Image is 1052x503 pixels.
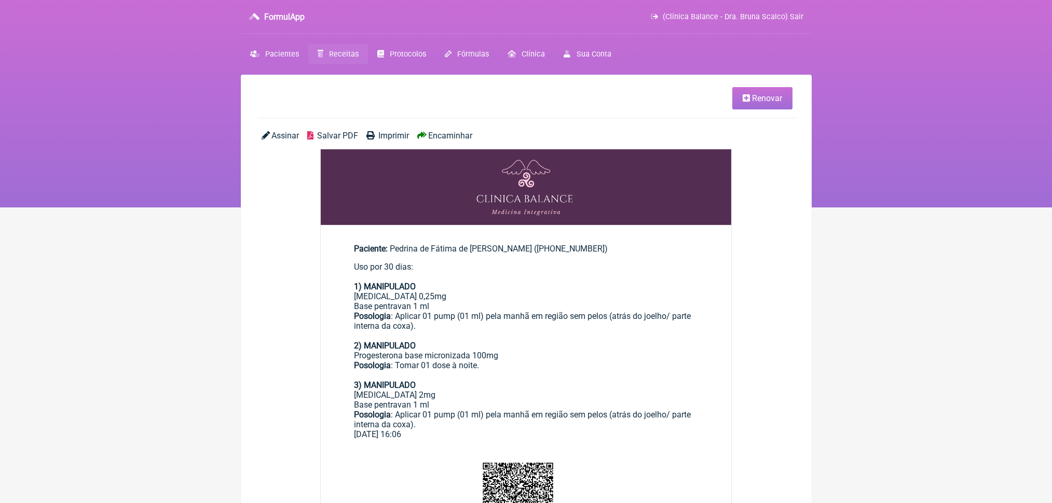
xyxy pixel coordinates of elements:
[368,44,435,64] a: Protocolos
[321,149,732,225] img: OHRMBDAMBDLv2SiBD+EP9LuaQDBICIzAAAAAAAAAAAAAAAAAAAAAAAEAM3AEAAAAAAAAAAAAAAAAAAAAAAAAAAAAAYuAOAAAA...
[271,131,299,141] span: Assinar
[354,429,699,439] div: [DATE] 16:06
[457,50,489,59] span: Fórmulas
[417,131,472,141] a: Encaminhar
[435,44,498,64] a: Fórmulas
[354,244,699,254] div: Pedrina de Fátima de [PERSON_NAME] ([PHONE_NUMBER])
[307,131,358,141] a: Salvar PDF
[522,50,545,59] span: Clínica
[378,131,409,141] span: Imprimir
[317,131,358,141] span: Salvar PDF
[354,311,391,321] strong: Posologia
[262,131,299,141] a: Assinar
[308,44,368,64] a: Receitas
[354,380,416,390] strong: 3) MANIPULADO
[354,244,388,254] span: Paciente:
[329,50,359,59] span: Receitas
[732,87,793,109] a: Renovar
[498,44,554,64] a: Clínica
[577,50,611,59] span: Sua Conta
[366,131,409,141] a: Imprimir
[554,44,620,64] a: Sua Conta
[428,131,472,141] span: Encaminhar
[663,12,803,21] span: (Clínica Balance - Dra. Bruna Scalco) Sair
[264,12,305,22] h3: FormulApp
[241,44,308,64] a: Pacientes
[651,12,803,21] a: (Clínica Balance - Dra. Bruna Scalco) Sair
[390,50,426,59] span: Protocolos
[354,341,416,351] strong: 2) MANIPULADO
[354,262,699,429] div: Uso por 30 dias: [MEDICAL_DATA] 0,25mg Base pentravan 1 ml : Aplicar 01 pump (01 ml) pela manhã e...
[752,93,782,103] span: Renovar
[354,360,391,370] strong: Posologia
[354,410,391,420] strong: Posologia
[265,50,299,59] span: Pacientes
[354,282,416,291] strong: 1) MANIPULADO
